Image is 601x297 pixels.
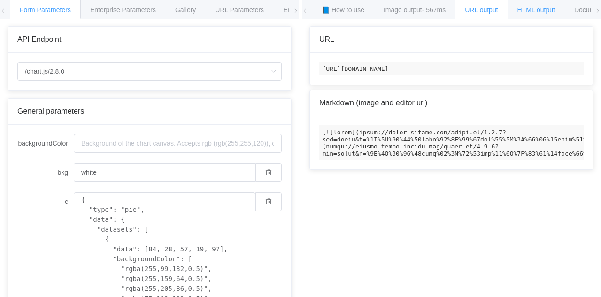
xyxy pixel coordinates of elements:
[17,35,61,43] span: API Endpoint
[17,163,74,182] label: bkg
[90,6,156,14] span: Enterprise Parameters
[465,6,498,14] span: URL output
[215,6,264,14] span: URL Parameters
[422,6,446,14] span: - 567ms
[319,62,584,75] code: [URL][DOMAIN_NAME]
[17,192,74,211] label: c
[517,6,555,14] span: HTML output
[175,6,196,14] span: Gallery
[74,134,282,153] input: Background of the chart canvas. Accepts rgb (rgb(255,255,120)), colors (red), and url-encoded hex...
[17,107,84,115] span: General parameters
[384,6,446,14] span: Image output
[319,35,334,43] span: URL
[74,163,255,182] input: Background of the chart canvas. Accepts rgb (rgb(255,255,120)), colors (red), and url-encoded hex...
[322,6,364,14] span: 📘 How to use
[319,99,427,107] span: Markdown (image and editor url)
[283,6,324,14] span: Environments
[20,6,71,14] span: Form Parameters
[319,125,584,160] code: [![lorem](ipsum://dolor-sitame.con/adipi.el/1.2.7?sed=doeiu&t=%1I%5U%90%44%50labo%92%8E%99%67dol%...
[17,134,74,153] label: backgroundColor
[17,62,282,81] input: Select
